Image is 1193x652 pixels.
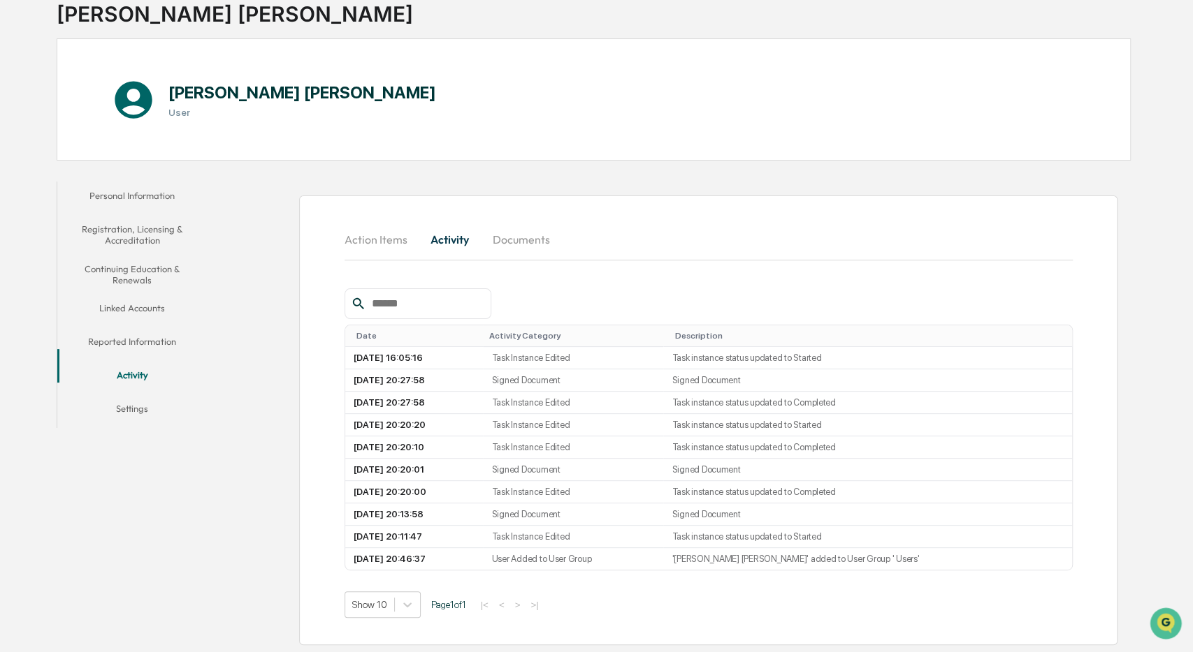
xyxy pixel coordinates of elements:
[57,215,207,255] button: Registration, Licensing & Accreditation
[48,64,229,78] div: Start new chat
[483,526,663,548] td: Task Instance Edited
[8,154,94,179] a: 🔎Data Lookup
[663,459,1072,481] td: Signed Document
[663,436,1072,459] td: Task instance status updated to Completed
[431,599,466,610] span: Page 1 of 1
[57,361,207,394] button: Activity
[345,223,1073,256] div: secondary tabs example
[345,414,484,436] td: [DATE] 20:20:20
[1148,606,1186,644] iframe: Open customer support
[345,223,419,256] button: Action Items
[14,135,25,146] div: 🖐️
[8,128,96,153] a: 🖐️Preclearance
[663,526,1072,548] td: Task instance status updated to Started
[238,68,254,85] button: Start new chat
[356,331,478,341] div: Toggle SortBy
[14,161,25,172] div: 🔎
[57,181,207,428] div: secondary tabs example
[483,392,663,414] td: Task Instance Edited
[663,369,1072,392] td: Signed Document
[419,223,482,256] button: Activity
[483,481,663,503] td: Task Instance Edited
[345,392,484,414] td: [DATE] 20:27:58
[345,369,484,392] td: [DATE] 20:27:58
[28,160,88,174] span: Data Lookup
[139,194,169,205] span: Pylon
[663,548,1072,570] td: '[PERSON_NAME] [PERSON_NAME]' added to User Group ' Users'
[483,503,663,526] td: Signed Document
[14,64,39,89] img: 1746055101610-c473b297-6a78-478c-a979-82029cc54cd1
[28,133,90,147] span: Preclearance
[345,347,484,369] td: [DATE] 16:05:16
[526,599,542,611] button: >|
[483,369,663,392] td: Signed Document
[48,78,177,89] div: We're available if you need us!
[663,347,1072,369] td: Task instance status updated to Started
[101,135,113,146] div: 🗄️
[483,459,663,481] td: Signed Document
[495,599,509,611] button: <
[345,526,484,548] td: [DATE] 20:11:47
[57,294,207,327] button: Linked Accounts
[483,414,663,436] td: Task Instance Edited
[345,436,484,459] td: [DATE] 20:20:10
[115,133,173,147] span: Attestations
[511,599,525,611] button: >
[663,503,1072,526] td: Signed Document
[483,347,663,369] td: Task Instance Edited
[168,82,436,103] h1: [PERSON_NAME] [PERSON_NAME]
[168,107,436,118] h3: User
[663,414,1072,436] td: Task instance status updated to Started
[663,392,1072,414] td: Task instance status updated to Completed
[57,181,207,215] button: Personal Information
[96,128,179,153] a: 🗄️Attestations
[482,223,561,256] button: Documents
[345,548,484,570] td: [DATE] 20:46:37
[483,436,663,459] td: Task Instance Edited
[345,481,484,503] td: [DATE] 20:20:00
[57,327,207,361] button: Reported Information
[345,503,484,526] td: [DATE] 20:13:58
[489,331,658,341] div: Toggle SortBy
[99,193,169,205] a: Powered byPylon
[483,548,663,570] td: User Added to User Group
[345,459,484,481] td: [DATE] 20:20:01
[477,599,493,611] button: |<
[663,481,1072,503] td: Task instance status updated to Completed
[674,331,1067,341] div: Toggle SortBy
[57,394,207,428] button: Settings
[57,255,207,295] button: Continuing Education & Renewals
